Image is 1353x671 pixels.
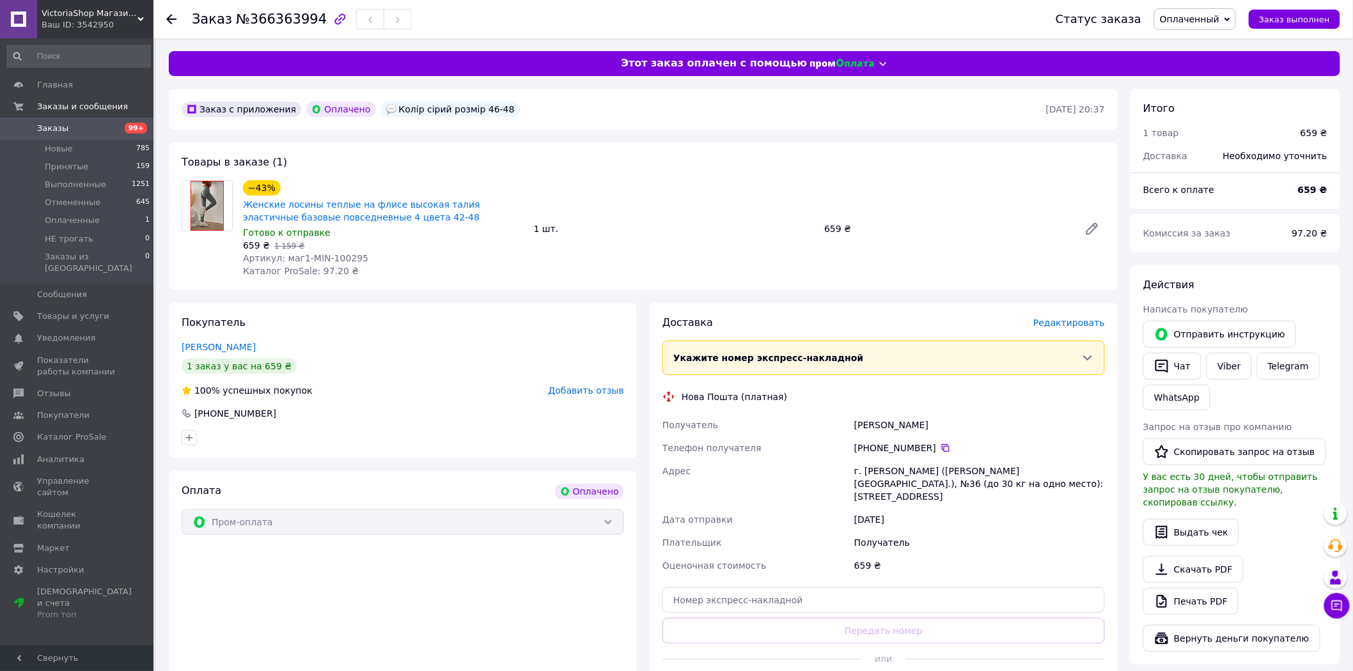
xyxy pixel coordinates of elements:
[1301,127,1327,139] div: 659 ₴
[1143,304,1248,314] span: Написать покупателю
[1143,556,1244,583] a: Скачать PDF
[529,220,820,238] div: 1 шт.
[1143,422,1292,432] span: Запрос на отзыв про компанию
[37,355,118,378] span: Показатели работы компании
[182,156,287,168] span: Товары в заказе (1)
[852,508,1107,531] div: [DATE]
[1143,128,1179,138] span: 1 товар
[194,385,220,396] span: 100%
[1046,104,1105,114] time: [DATE] 20:37
[45,197,100,208] span: Отмененные
[1292,228,1327,238] span: 97.20 ₴
[136,143,150,155] span: 785
[1143,279,1194,291] span: Действия
[145,233,150,245] span: 0
[852,459,1107,508] div: г. [PERSON_NAME] ([PERSON_NAME][GEOGRAPHIC_DATA].), №36 (до 30 кг на одно место): [STREET_ADDRESS]
[673,353,864,363] span: Укажите номер экспресс-накладной
[662,466,691,476] span: Адрес
[381,102,520,117] div: Колір сірий розмір 46-48
[662,316,713,328] span: Доставка
[37,543,70,554] span: Маркет
[1249,10,1340,29] button: Заказ выполнен
[193,407,278,420] div: [PHONE_NUMBER]
[1143,321,1296,348] button: Отправить инструкцию
[37,410,90,421] span: Покупатели
[819,220,1074,238] div: 659 ₴
[1257,353,1320,380] a: Telegram
[621,56,807,71] span: Этот заказ оплачен с помощью
[37,609,132,621] div: Prom топ
[1298,185,1327,195] b: 659 ₴
[555,484,624,499] div: Оплачено
[191,181,224,231] img: Женские лосины теплые на флисе высокая талия эластичные базовые повседневные 4 цвета 42-48
[45,161,89,173] span: Принятые
[1056,13,1141,26] div: Статус заказа
[1033,318,1105,328] span: Редактировать
[243,253,368,263] span: Артикул: маг1-MIN-100295
[1079,216,1105,242] a: Редактировать
[37,311,109,322] span: Товары и услуги
[1143,185,1214,195] span: Всего к оплате
[1207,353,1251,380] a: Viber
[1143,353,1201,380] button: Чат
[37,509,118,532] span: Кошелек компании
[1324,593,1350,619] button: Чат с покупателем
[662,443,762,453] span: Телефон получателя
[145,251,150,274] span: 0
[136,197,150,208] span: 645
[1143,519,1239,546] button: Выдать чек
[182,359,297,374] div: 1 заказ у вас на 659 ₴
[42,8,137,19] span: VictoriaShop Магазин модной одежды
[192,12,232,27] span: Заказ
[136,161,150,173] span: 159
[1216,142,1335,170] div: Необходимо уточнить
[1143,385,1210,410] a: WhatsApp
[45,215,100,226] span: Оплаченные
[6,45,151,68] input: Поиск
[37,123,68,134] span: Заказы
[1143,228,1231,238] span: Комиссия за заказ
[37,79,73,91] span: Главная
[854,442,1105,454] div: [PHONE_NUMBER]
[45,179,106,190] span: Выполненные
[45,143,73,155] span: Новые
[145,215,150,226] span: 1
[662,537,722,548] span: Плательщик
[37,289,87,300] span: Сообщения
[678,390,790,403] div: Нова Пошта (платная)
[45,233,93,245] span: НЕ трогать
[852,531,1107,554] div: Получатель
[182,484,221,497] span: Оплата
[243,240,270,251] span: 659 ₴
[243,228,331,238] span: Готово к отправке
[274,242,304,251] span: 1 159 ₴
[662,560,767,571] span: Оценочная стоимость
[182,384,313,397] div: успешных покупок
[37,475,118,498] span: Управление сайтом
[243,266,359,276] span: Каталог ProSale: 97.20 ₴
[37,431,106,443] span: Каталог ProSale
[662,587,1105,613] input: Номер экспресс-накладной
[852,413,1107,436] div: [PERSON_NAME]
[236,12,327,27] span: №366363994
[243,180,281,196] div: −43%
[549,385,624,396] span: Добавить отзыв
[37,454,84,465] span: Аналитика
[37,101,128,112] span: Заказы и сообщения
[1259,15,1330,24] span: Заказ выполнен
[182,316,246,328] span: Покупатель
[42,19,153,31] div: Ваш ID: 3542950
[1143,151,1187,161] span: Доставка
[861,652,905,665] span: или
[166,13,176,26] div: Вернуться назад
[125,123,147,134] span: 99+
[182,102,301,117] div: Заказ с приложения
[662,514,733,525] span: Дата отправки
[852,554,1107,577] div: 659 ₴
[45,251,145,274] span: Заказы из [GEOGRAPHIC_DATA]
[1143,438,1326,465] button: Скопировать запрос на отзыв
[1143,588,1239,615] a: Печать PDF
[37,332,95,344] span: Уведомления
[132,179,150,190] span: 1251
[182,342,256,352] a: [PERSON_NAME]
